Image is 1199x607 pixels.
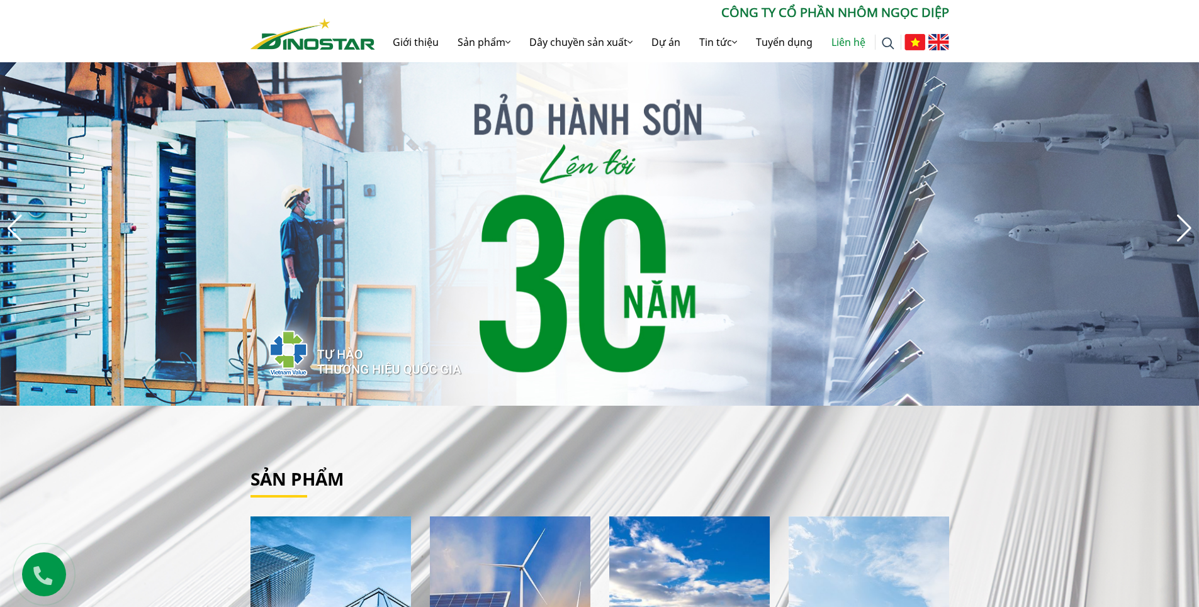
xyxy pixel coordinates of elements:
a: Nhôm Dinostar [250,16,375,49]
a: Giới thiệu [383,22,448,62]
a: Tuyển dụng [746,22,822,62]
a: Liên hệ [822,22,875,62]
a: Sản phẩm [250,467,344,491]
img: Tiếng Việt [904,34,925,50]
a: Dự án [642,22,690,62]
p: CÔNG TY CỔ PHẦN NHÔM NGỌC DIỆP [375,3,949,22]
a: Sản phẩm [448,22,520,62]
img: search [882,37,894,50]
img: English [928,34,949,50]
a: Dây chuyền sản xuất [520,22,642,62]
a: Tin tức [690,22,746,62]
img: thqg [232,308,463,393]
div: Previous slide [6,214,23,242]
img: Nhôm Dinostar [250,18,375,50]
div: Next slide [1176,214,1193,242]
